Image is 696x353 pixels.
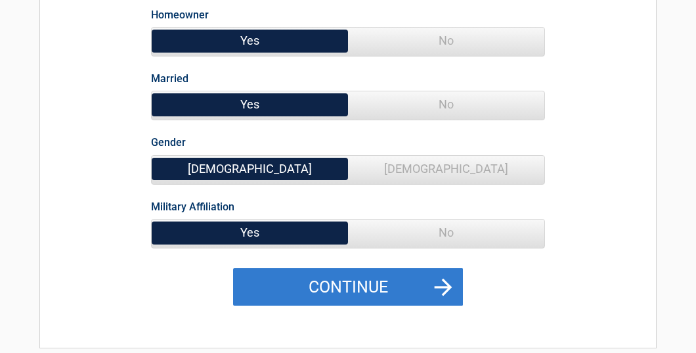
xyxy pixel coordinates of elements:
button: Continue [233,268,463,306]
span: No [348,91,544,118]
label: Gender [151,133,186,151]
span: [DEMOGRAPHIC_DATA] [348,156,544,182]
span: Yes [152,220,348,246]
label: Military Affiliation [151,198,234,216]
span: [DEMOGRAPHIC_DATA] [152,156,348,182]
label: Married [151,70,188,87]
label: Homeowner [151,6,209,24]
span: Yes [152,91,348,118]
span: Yes [152,28,348,54]
span: No [348,28,544,54]
span: No [348,220,544,246]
